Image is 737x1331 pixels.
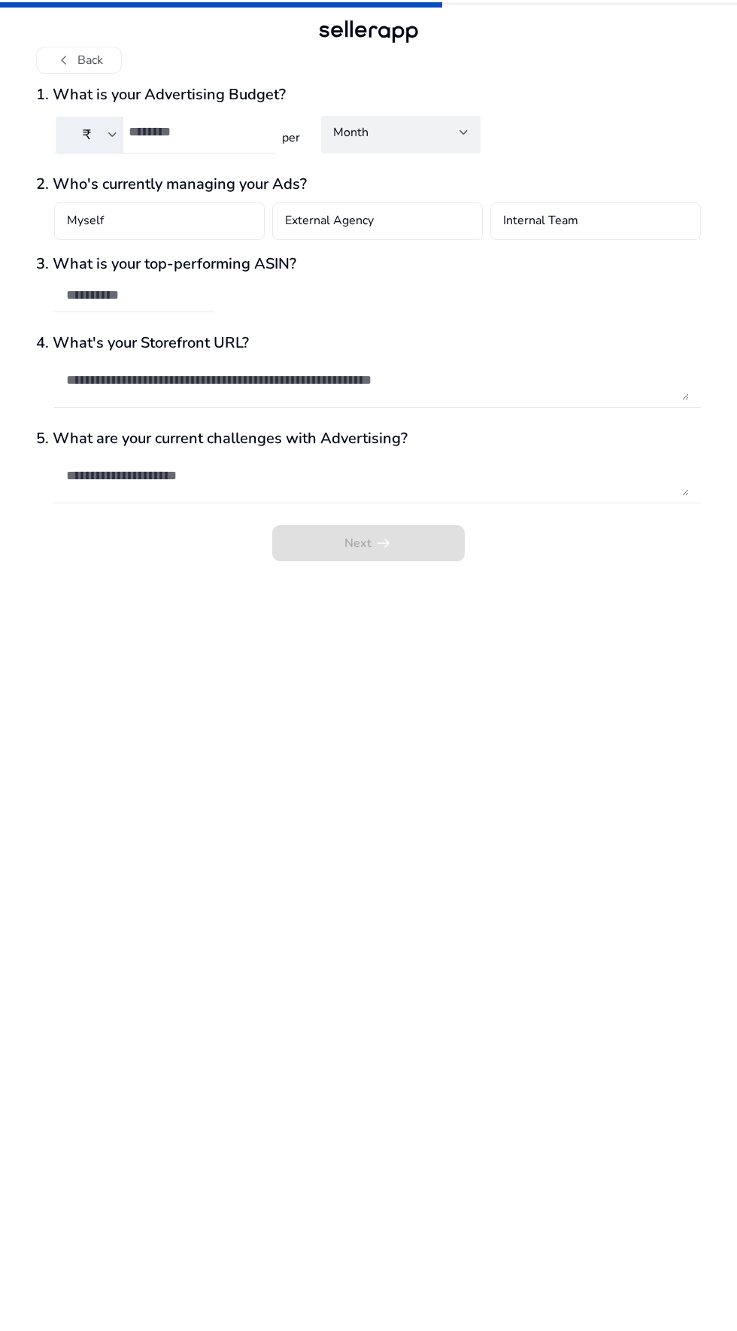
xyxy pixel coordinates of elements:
h3: 1. What is your Advertising Budget? [36,86,701,104]
h4: External Agency [285,212,374,230]
span: Month [333,124,368,141]
h4: per [276,131,303,145]
h3: 2. Who's currently managing your Ads? [36,175,701,193]
h3: 3. What is your top-performing ASIN? [36,255,701,273]
h3: 4. What's your Storefront URL? [36,334,701,352]
span: chevron_left [55,51,73,69]
h4: Myself [67,212,104,230]
h3: 5. What are your current challenges with Advertising? [36,430,701,448]
span: ₹ [83,126,91,144]
button: chevron_leftBack [36,47,122,74]
h4: Internal Team [503,212,578,230]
